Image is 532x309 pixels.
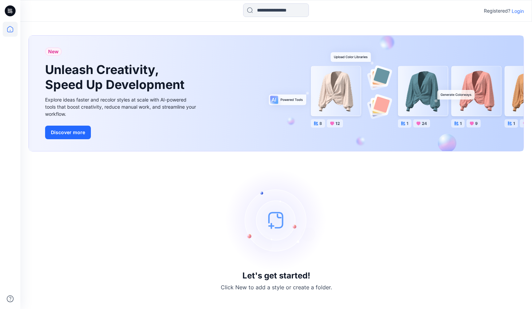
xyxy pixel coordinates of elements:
[45,62,188,92] h1: Unleash Creativity, Speed Up Development
[45,96,198,117] div: Explore ideas faster and recolor styles at scale with AI-powered tools that boost creativity, red...
[45,126,198,139] a: Discover more
[225,169,327,271] img: empty-state-image.svg
[48,48,59,56] span: New
[242,271,310,280] h3: Let's get started!
[484,7,510,15] p: Registered?
[512,7,524,15] p: Login
[221,283,332,291] p: Click New to add a style or create a folder.
[45,126,91,139] button: Discover more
